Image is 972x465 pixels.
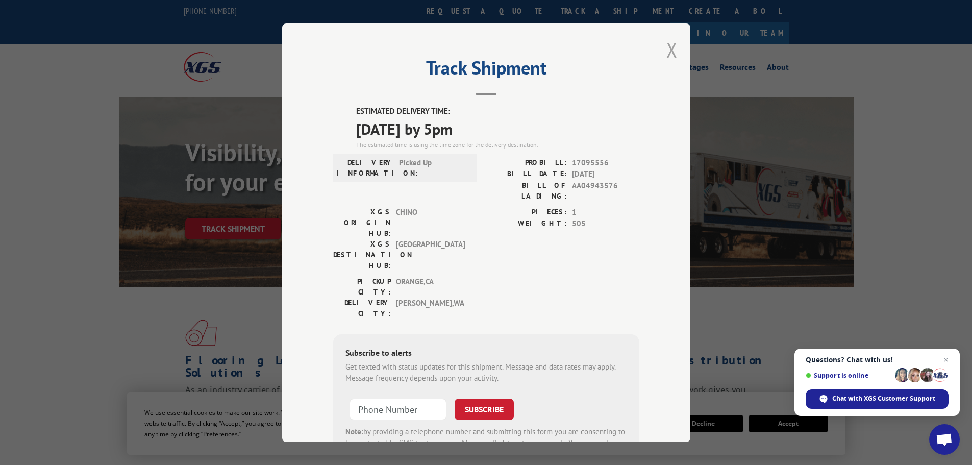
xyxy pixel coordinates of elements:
span: CHINO [396,206,465,238]
label: DELIVERY CITY: [333,297,391,319]
label: DELIVERY INFORMATION: [336,157,394,178]
span: 17095556 [572,157,639,168]
div: Chat with XGS Customer Support [806,389,949,409]
span: Questions? Chat with us! [806,356,949,364]
label: XGS ORIGIN HUB: [333,206,391,238]
span: Chat with XGS Customer Support [832,394,935,403]
span: Support is online [806,372,891,379]
label: ESTIMATED DELIVERY TIME: [356,106,639,117]
span: ORANGE , CA [396,276,465,297]
span: 505 [572,218,639,230]
label: BILL OF LADING: [486,180,567,201]
label: XGS DESTINATION HUB: [333,238,391,271]
span: 1 [572,206,639,218]
span: [DATE] by 5pm [356,117,639,140]
div: Open chat [929,424,960,455]
label: PROBILL: [486,157,567,168]
span: [DATE] [572,168,639,180]
span: Picked Up [399,157,468,178]
span: [PERSON_NAME] , WA [396,297,465,319]
div: by providing a telephone number and submitting this form you are consenting to be contacted by SM... [345,426,627,460]
span: Close chat [940,354,952,366]
div: Subscribe to alerts [345,346,627,361]
label: PICKUP CITY: [333,276,391,297]
div: Get texted with status updates for this shipment. Message and data rates may apply. Message frequ... [345,361,627,384]
button: Close modal [666,36,678,63]
div: The estimated time is using the time zone for the delivery destination. [356,140,639,149]
strong: Note: [345,426,363,436]
span: AA04943576 [572,180,639,201]
label: WEIGHT: [486,218,567,230]
label: BILL DATE: [486,168,567,180]
button: SUBSCRIBE [455,398,514,420]
span: [GEOGRAPHIC_DATA] [396,238,465,271]
input: Phone Number [350,398,446,420]
h2: Track Shipment [333,61,639,80]
label: PIECES: [486,206,567,218]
